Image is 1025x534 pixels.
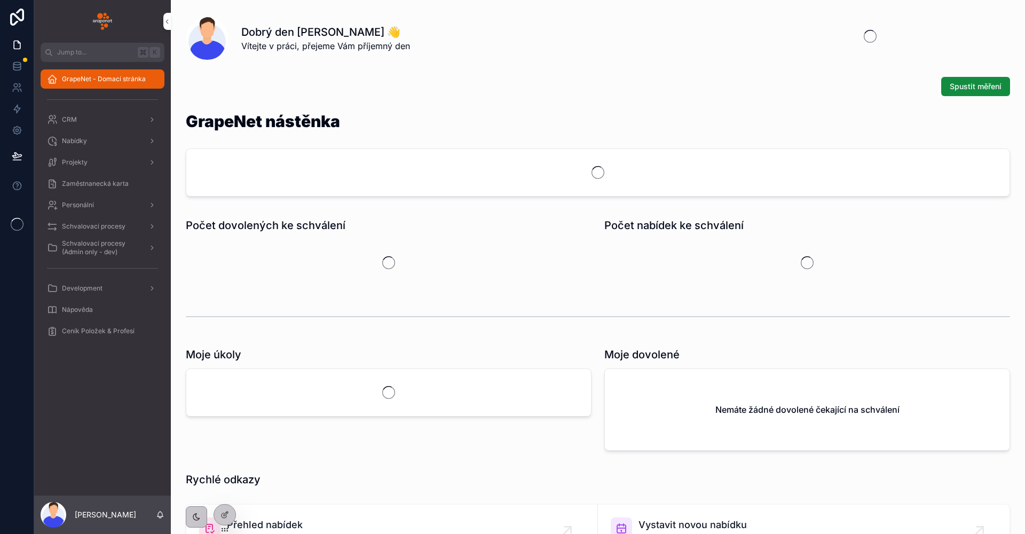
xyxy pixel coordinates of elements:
[241,25,410,40] h1: Dobrý den [PERSON_NAME] 👋
[41,131,164,151] a: Nabídky
[41,110,164,129] a: CRM
[41,153,164,172] a: Projekty
[62,327,135,335] span: Ceník Položek & Profesí
[93,13,112,30] img: App logo
[715,403,900,416] h2: Nemáte žádné dovolené čekající na schválení
[186,347,241,362] h1: Moje úkoly
[41,69,164,89] a: GrapeNet - Domací stránka
[62,201,94,209] span: Personální
[34,62,171,355] div: scrollable content
[62,305,93,314] span: Nápověda
[241,40,410,52] span: Vítejte v práci, přejeme Vám příjemný den
[62,115,77,124] span: CRM
[186,472,261,487] h1: Rychlé odkazy
[62,158,88,167] span: Projekty
[604,218,744,233] h1: Počet nabídek ke schválení
[950,81,1002,92] span: Spustit měření
[62,239,140,256] span: Schvalovací procesy (Admin only - dev)
[41,195,164,215] a: Personální
[186,218,345,233] h1: Počet dovolených ke schválení
[62,137,87,145] span: Nabídky
[41,174,164,193] a: Zaměstnanecká karta
[41,300,164,319] a: Nápověda
[41,321,164,341] a: Ceník Položek & Profesí
[41,217,164,236] a: Schvalovací procesy
[62,179,129,188] span: Zaměstnanecká karta
[57,48,133,57] span: Jump to...
[186,113,340,129] h1: GrapeNet nástěnka
[75,509,136,520] p: [PERSON_NAME]
[941,77,1010,96] button: Spustit měření
[41,43,164,62] button: Jump to...K
[62,284,102,293] span: Development
[41,279,164,298] a: Development
[604,347,680,362] h1: Moje dovolené
[41,238,164,257] a: Schvalovací procesy (Admin only - dev)
[62,75,146,83] span: GrapeNet - Domací stránka
[227,517,397,532] span: Přehled nabídek
[638,517,764,532] span: Vystavit novou nabídku
[151,48,159,57] span: K
[62,222,125,231] span: Schvalovací procesy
